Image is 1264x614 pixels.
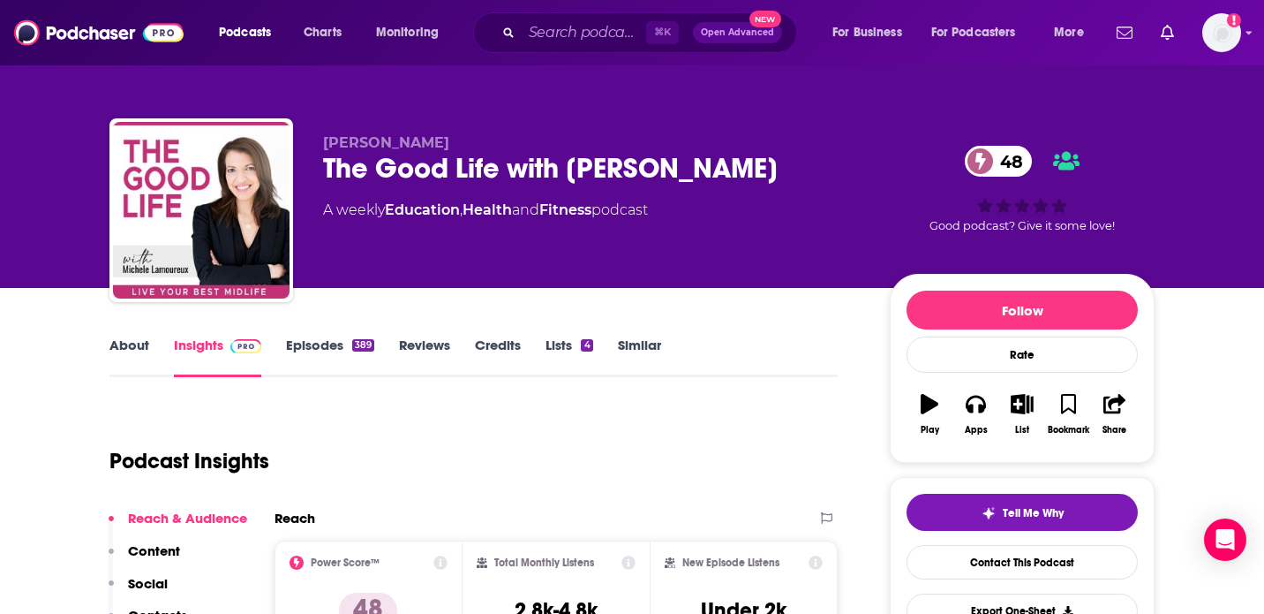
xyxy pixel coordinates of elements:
button: open menu [207,19,294,47]
div: Play [921,425,939,436]
button: Play [907,383,952,446]
a: Charts [292,19,352,47]
a: Credits [475,337,521,377]
button: Bookmark [1045,383,1091,446]
span: Good podcast? Give it some love! [929,219,1115,232]
button: tell me why sparkleTell Me Why [907,494,1138,531]
a: About [109,337,149,377]
a: Education [385,201,460,218]
p: Social [128,575,168,592]
h2: Reach [275,510,315,527]
h2: Power Score™ [311,557,380,569]
button: Content [109,542,180,575]
button: Share [1092,383,1138,446]
span: Charts [304,20,342,45]
a: Health [463,201,512,218]
h2: New Episode Listens [682,557,779,569]
button: open menu [364,19,462,47]
div: A weekly podcast [323,200,648,221]
a: 48 [965,146,1032,177]
div: List [1015,425,1029,436]
a: Show notifications dropdown [1154,18,1181,48]
span: More [1054,20,1084,45]
span: 48 [982,146,1032,177]
div: Share [1102,425,1126,436]
span: Logged in as megcassidy [1202,13,1241,52]
svg: Add a profile image [1227,13,1241,27]
a: Fitness [539,201,591,218]
div: 48Good podcast? Give it some love! [890,134,1155,244]
button: open menu [1042,19,1106,47]
button: open menu [920,19,1042,47]
img: User Profile [1202,13,1241,52]
img: The Good Life with Michele Lamoureux [113,122,290,299]
span: New [749,11,781,27]
span: ⌘ K [646,21,679,44]
button: Show profile menu [1202,13,1241,52]
span: , [460,201,463,218]
a: Show notifications dropdown [1110,18,1140,48]
a: Reviews [399,337,450,377]
span: For Business [832,20,902,45]
span: Monitoring [376,20,439,45]
div: 389 [352,339,374,352]
span: [PERSON_NAME] [323,134,449,151]
div: 4 [581,339,592,352]
button: Follow [907,291,1138,330]
span: and [512,201,539,218]
a: Contact This Podcast [907,545,1138,580]
input: Search podcasts, credits, & more... [522,19,646,47]
img: tell me why sparkle [982,506,996,520]
span: Tell Me Why [1003,506,1064,520]
button: Reach & Audience [109,510,247,542]
button: Apps [952,383,998,446]
h1: Podcast Insights [109,448,269,474]
button: open menu [820,19,924,47]
a: InsightsPodchaser Pro [174,337,261,377]
a: Episodes389 [286,337,374,377]
span: Open Advanced [701,28,774,37]
div: Search podcasts, credits, & more... [490,12,814,53]
div: Bookmark [1048,425,1089,436]
h2: Total Monthly Listens [494,557,594,569]
p: Reach & Audience [128,510,247,527]
div: Rate [907,337,1138,373]
a: Similar [618,337,661,377]
div: Apps [965,425,988,436]
img: Podchaser - Follow, Share and Rate Podcasts [14,16,184,49]
button: List [999,383,1045,446]
span: For Podcasters [931,20,1016,45]
button: Social [109,575,168,608]
span: Podcasts [219,20,271,45]
button: Open AdvancedNew [693,22,782,43]
a: Lists4 [545,337,592,377]
p: Content [128,542,180,559]
div: Open Intercom Messenger [1204,519,1246,561]
img: Podchaser Pro [230,339,261,353]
